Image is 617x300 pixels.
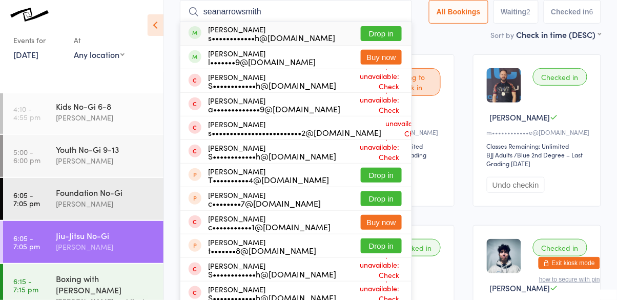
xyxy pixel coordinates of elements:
[56,198,155,210] div: [PERSON_NAME]
[56,155,155,167] div: [PERSON_NAME]
[517,29,601,40] div: Check in time (DESC)
[13,32,64,49] div: Events for
[336,247,402,293] span: Drop-in unavailable: Check membership
[487,150,583,168] span: / Blue 2nd Degree – Last Grading [DATE]
[208,105,340,113] div: a•••••••••••••9@[DOMAIN_NAME]
[208,120,381,136] div: [PERSON_NAME]
[13,191,40,207] time: 6:05 - 7:05 pm
[10,8,49,22] img: Knots Jiu-Jitsu
[487,128,590,136] div: m••••••••••••e@[DOMAIN_NAME]
[208,144,336,160] div: [PERSON_NAME]
[3,92,163,134] a: 4:10 -4:55 pmKids No-Gi 6-8[PERSON_NAME]
[208,73,336,89] div: [PERSON_NAME]
[208,199,321,207] div: c••••••••7@[DOMAIN_NAME]
[527,8,531,16] div: 2
[56,101,155,112] div: Kids No-Gi 6-8
[208,152,336,160] div: S••••••••••••h@[DOMAIN_NAME]
[487,150,513,159] div: BJJ Adults
[3,178,163,220] a: 6:05 -7:05 pmFoundation No-Gi[PERSON_NAME]
[487,177,545,193] button: Undo checkin
[336,129,402,175] span: Drop-in unavailable: Check membership
[56,273,155,295] div: Boxing with [PERSON_NAME]
[13,234,40,250] time: 6:05 - 7:05 pm
[74,49,125,60] div: Any location
[56,144,155,155] div: Youth No-Gi 9-13
[490,112,550,123] span: [PERSON_NAME]
[361,238,402,253] button: Drop in
[208,25,335,42] div: [PERSON_NAME]
[74,32,125,49] div: At
[208,175,329,184] div: T••••••••••4@[DOMAIN_NAME]
[361,26,402,41] button: Drop in
[56,187,155,198] div: Foundation No-Gi
[386,239,441,256] div: Checked in
[208,246,316,254] div: t•••••••8@[DOMAIN_NAME]
[13,105,40,121] time: 4:10 - 4:55 pm
[208,270,336,278] div: S••••••••••••h@[DOMAIN_NAME]
[208,167,329,184] div: [PERSON_NAME]
[208,128,381,136] div: s•••••••••••••••••••••••••2@[DOMAIN_NAME]
[56,230,155,241] div: Jiu-Jitsu No-Gi
[208,96,340,113] div: [PERSON_NAME]
[208,33,335,42] div: s••••••••••••h@[DOMAIN_NAME]
[487,68,521,103] img: image1736798097.png
[208,57,316,66] div: l•••••••9@[DOMAIN_NAME]
[589,8,593,16] div: 6
[361,168,402,183] button: Drop in
[539,276,600,283] button: how to secure with pin
[487,142,590,150] div: Classes Remaining: Unlimited
[381,105,427,151] span: Drop-in unavailable: Check membership
[361,191,402,206] button: Drop in
[487,239,521,273] img: image1711405540.png
[340,82,402,128] span: Drop-in unavailable: Check membership
[490,283,550,293] span: [PERSON_NAME]
[13,277,38,293] time: 6:15 - 7:15 pm
[208,223,331,231] div: c•••••••••••1@[DOMAIN_NAME]
[491,30,515,40] label: Sort by
[3,221,163,263] a: 6:05 -7:05 pmJiu-Jitsu No-Gi[PERSON_NAME]
[336,58,402,104] span: Drop-in unavailable: Check membership
[56,241,155,253] div: [PERSON_NAME]
[13,49,38,60] a: [DATE]
[208,49,316,66] div: [PERSON_NAME]
[533,239,587,256] div: Checked in
[3,135,163,177] a: 5:00 -6:00 pmYouth No-Gi 9-13[PERSON_NAME]
[533,68,587,86] div: Checked in
[208,81,336,89] div: S••••••••••••h@[DOMAIN_NAME]
[208,191,321,207] div: [PERSON_NAME]
[361,50,402,65] button: Buy now
[13,148,40,164] time: 5:00 - 6:00 pm
[208,262,336,278] div: [PERSON_NAME]
[361,215,402,230] button: Buy now
[208,238,316,254] div: [PERSON_NAME]
[56,112,155,124] div: [PERSON_NAME]
[208,214,331,231] div: [PERSON_NAME]
[539,257,600,269] button: Exit kiosk mode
